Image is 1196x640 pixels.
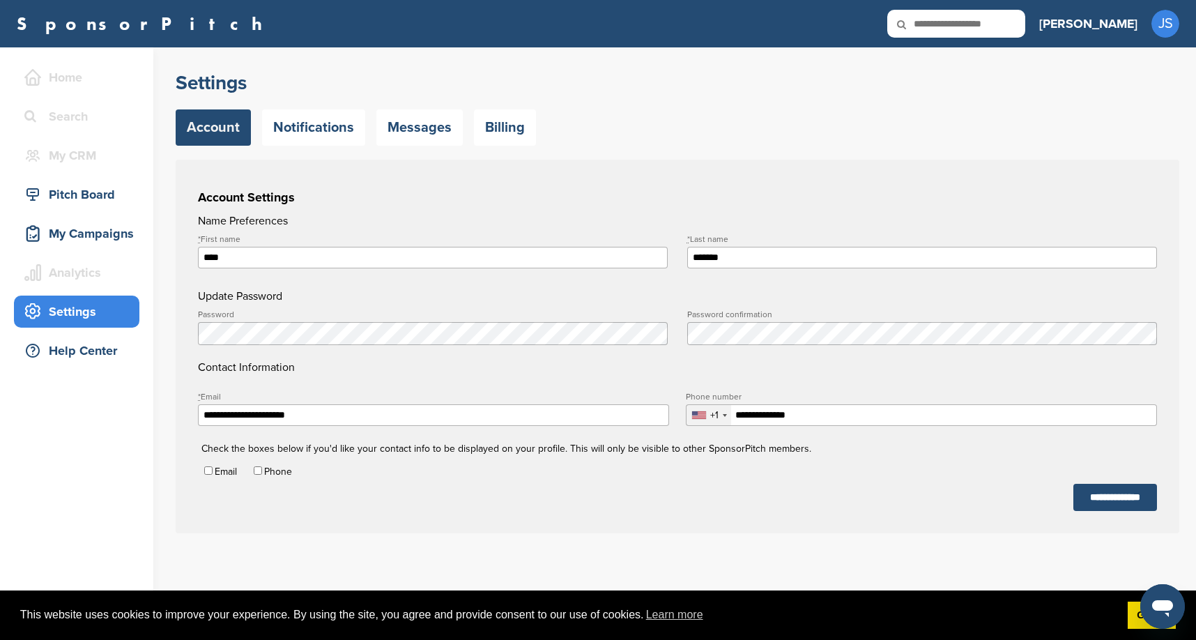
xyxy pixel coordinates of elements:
a: My CRM [14,139,139,172]
label: Password confirmation [687,310,1157,319]
label: First name [198,235,668,243]
a: Account [176,109,251,146]
a: My Campaigns [14,218,139,250]
label: Password [198,310,668,319]
a: Analytics [14,257,139,289]
span: JS [1151,10,1179,38]
a: Settings [14,296,139,328]
a: [PERSON_NAME] [1039,8,1137,39]
a: Pitch Board [14,178,139,211]
label: Last name [687,235,1157,243]
iframe: Button to launch messaging window [1140,584,1185,629]
a: Help Center [14,335,139,367]
abbr: required [198,234,201,244]
div: Settings [21,299,139,324]
div: Home [21,65,139,90]
label: Phone [264,466,292,478]
h4: Contact Information [198,310,1157,376]
abbr: required [687,234,690,244]
div: My Campaigns [21,221,139,246]
a: Search [14,100,139,132]
div: +1 [710,411,719,420]
a: dismiss cookie message [1128,602,1176,630]
div: Search [21,104,139,129]
a: Billing [474,109,536,146]
span: This website uses cookies to improve your experience. By using the site, you agree and provide co... [20,604,1117,625]
h3: Account Settings [198,188,1157,207]
div: Pitch Board [21,182,139,207]
label: Phone number [686,393,1157,401]
a: Home [14,61,139,93]
h2: Settings [176,70,1179,96]
label: Email [198,393,669,401]
a: SponsorPitch [17,15,271,33]
a: learn more about cookies [644,604,705,625]
h4: Update Password [198,288,1157,305]
a: Messages [376,109,463,146]
div: Analytics [21,260,139,285]
h4: Name Preferences [198,213,1157,229]
div: Selected country [687,405,731,425]
label: Email [215,466,237,478]
div: Help Center [21,338,139,363]
a: Notifications [262,109,365,146]
h3: [PERSON_NAME] [1039,14,1137,33]
abbr: required [198,392,201,402]
div: My CRM [21,143,139,168]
